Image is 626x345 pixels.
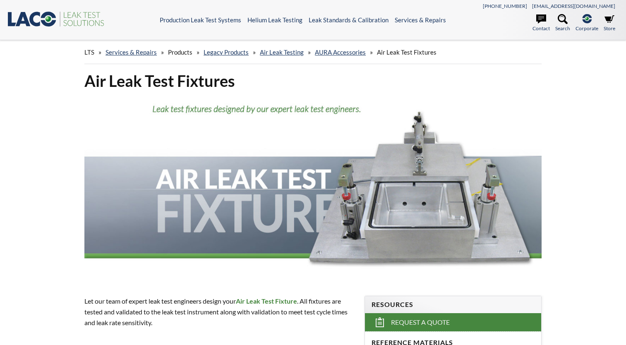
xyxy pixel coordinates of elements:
a: Air Leak Testing [260,48,304,56]
a: Production Leak Test Systems [160,16,241,24]
span: Corporate [576,24,598,32]
strong: Air Leak Test Fixture [236,297,297,305]
p: Let our team of expert leak test engineers design your . All fixtures are tested and validated to... [84,296,355,328]
a: AURA Accessories [315,48,366,56]
a: [PHONE_NUMBER] [483,3,527,9]
a: [EMAIL_ADDRESS][DOMAIN_NAME] [532,3,615,9]
a: Services & Repairs [106,48,157,56]
a: Legacy Products [204,48,249,56]
h1: Air Leak Test Fixtures [84,71,542,91]
a: Leak Standards & Calibration [309,16,389,24]
div: » » » » » » [84,41,542,64]
a: Store [604,14,615,32]
span: LTS [84,48,94,56]
a: Request a Quote [365,313,541,331]
a: Services & Repairs [395,16,446,24]
img: Header showing air leak test fixtures [84,98,542,280]
span: Products [168,48,192,56]
span: Air Leak Test Fixtures [377,48,437,56]
a: Contact [532,14,550,32]
h4: Resources [372,300,534,309]
span: Request a Quote [391,318,450,327]
a: Helium Leak Testing [247,16,302,24]
a: Search [555,14,570,32]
